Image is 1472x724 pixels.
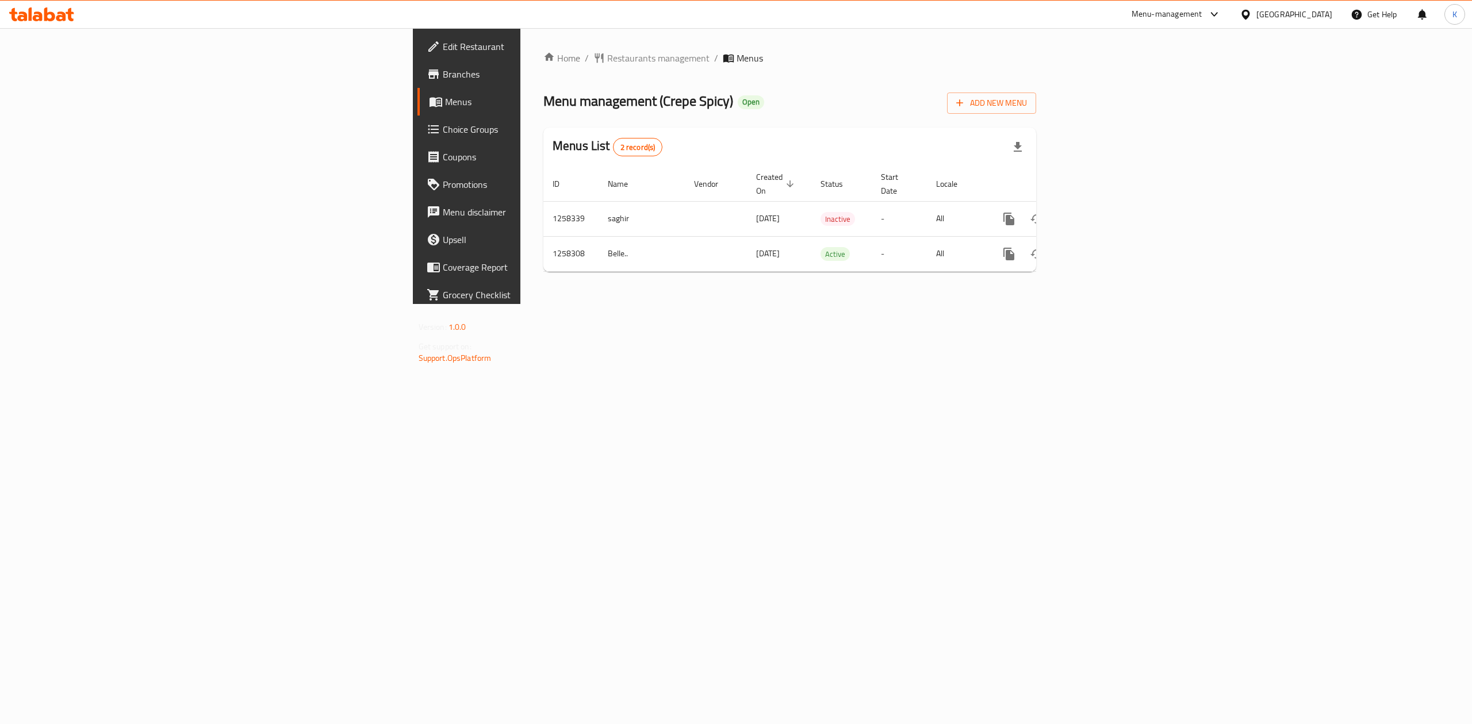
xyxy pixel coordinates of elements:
[443,260,650,274] span: Coverage Report
[738,97,764,107] span: Open
[995,205,1023,233] button: more
[443,150,650,164] span: Coupons
[417,281,659,309] a: Grocery Checklist
[417,171,659,198] a: Promotions
[443,233,650,247] span: Upsell
[986,167,1115,202] th: Actions
[821,213,855,226] span: Inactive
[927,236,986,271] td: All
[448,319,466,334] span: 1.0.0
[1452,8,1457,21] span: K
[872,236,927,271] td: -
[738,95,764,109] div: Open
[1132,7,1202,21] div: Menu-management
[714,51,718,65] li: /
[553,137,662,156] h2: Menus List
[417,198,659,226] a: Menu disclaimer
[417,226,659,253] a: Upsell
[995,240,1023,268] button: more
[443,67,650,81] span: Branches
[553,177,574,191] span: ID
[614,142,662,153] span: 2 record(s)
[1023,240,1051,268] button: Change Status
[443,178,650,191] span: Promotions
[1004,133,1032,161] div: Export file
[947,93,1036,114] button: Add New Menu
[821,177,858,191] span: Status
[419,319,447,334] span: Version:
[756,170,798,198] span: Created On
[417,253,659,281] a: Coverage Report
[419,351,492,365] a: Support.OpsPlatform
[445,95,650,109] span: Menus
[443,288,650,302] span: Grocery Checklist
[927,201,986,236] td: All
[417,143,659,171] a: Coupons
[872,201,927,236] td: -
[417,88,659,115] a: Menus
[956,96,1027,110] span: Add New Menu
[756,246,780,261] span: [DATE]
[417,33,659,60] a: Edit Restaurant
[613,138,663,156] div: Total records count
[821,248,850,261] span: Active
[608,177,643,191] span: Name
[1256,8,1332,21] div: [GEOGRAPHIC_DATA]
[881,170,913,198] span: Start Date
[756,211,780,226] span: [DATE]
[417,115,659,143] a: Choice Groups
[543,51,1036,65] nav: breadcrumb
[417,60,659,88] a: Branches
[737,51,763,65] span: Menus
[694,177,733,191] span: Vendor
[443,205,650,219] span: Menu disclaimer
[443,40,650,53] span: Edit Restaurant
[821,212,855,226] div: Inactive
[419,339,471,354] span: Get support on:
[1023,205,1051,233] button: Change Status
[821,247,850,261] div: Active
[443,122,650,136] span: Choice Groups
[936,177,972,191] span: Locale
[543,167,1115,272] table: enhanced table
